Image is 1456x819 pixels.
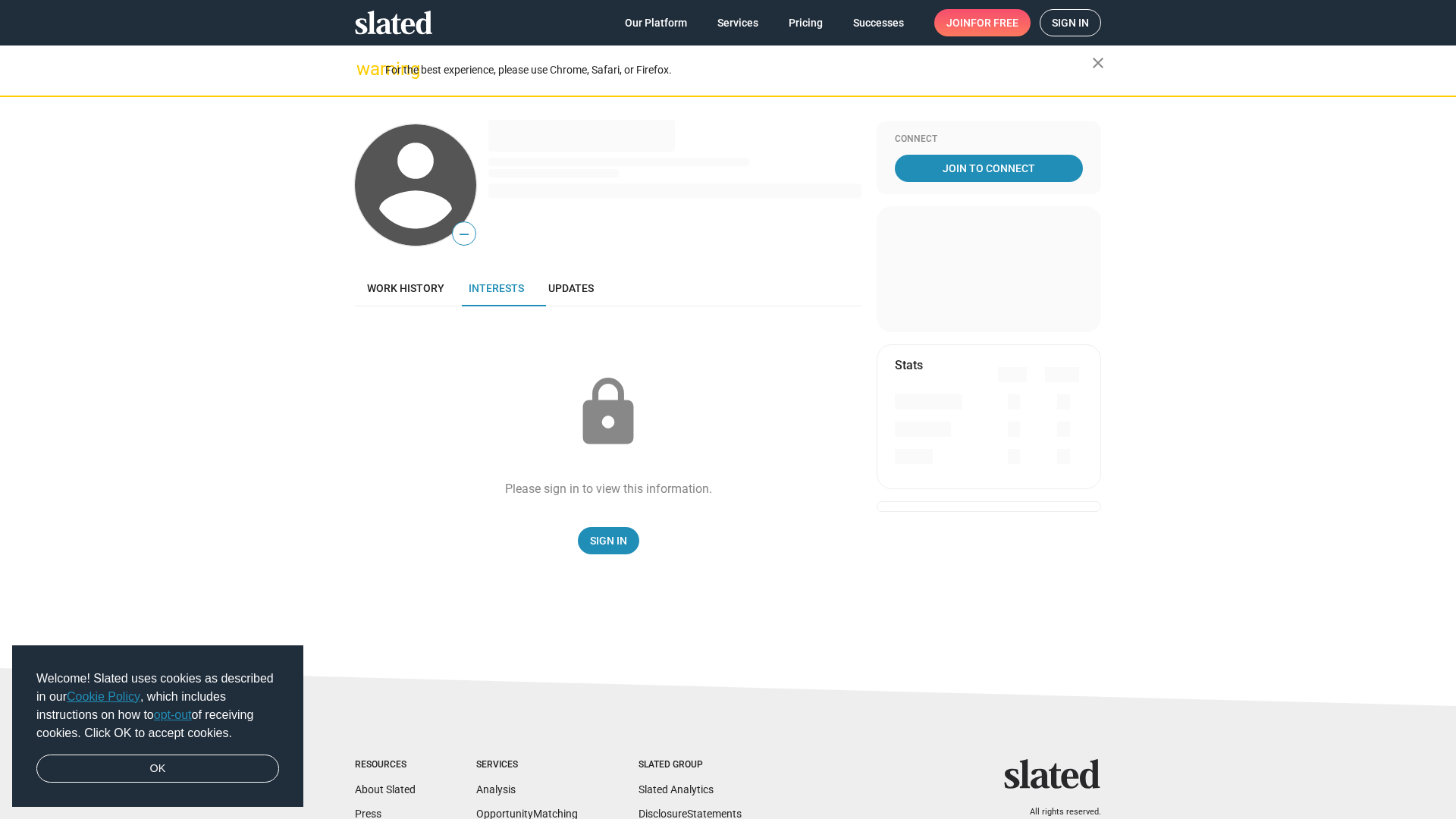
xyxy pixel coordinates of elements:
div: Please sign in to view this information. [505,481,712,497]
a: Successes [841,9,916,36]
a: Slated Analytics [639,783,714,795]
mat-icon: lock [570,375,646,450]
div: Slated Group [639,759,742,771]
a: opt-out [154,708,192,721]
div: For the best experience, please use Chrome, Safari, or Firefox. [385,60,1092,80]
div: Resources [355,759,416,771]
a: Sign in [1040,9,1101,36]
span: Welcome! Slated uses cookies as described in our , which includes instructions on how to of recei... [36,670,279,742]
span: for free [971,9,1018,36]
a: Updates [536,270,606,306]
mat-card-title: Stats [895,357,923,373]
a: Analysis [476,783,516,795]
div: Connect [895,133,1083,146]
span: Join [946,9,1018,36]
a: Joinfor free [934,9,1031,36]
span: Interests [469,282,524,294]
a: Work history [355,270,457,306]
span: Join To Connect [898,155,1080,182]
span: Successes [853,9,904,36]
span: Sign In [590,527,627,554]
mat-icon: warning [356,60,375,78]
mat-icon: close [1089,54,1107,72]
a: Interests [457,270,536,306]
a: dismiss cookie message [36,755,279,783]
span: Sign in [1052,10,1089,36]
span: Updates [548,282,594,294]
span: Services [717,9,758,36]
a: About Slated [355,783,416,795]
a: Cookie Policy [67,690,140,703]
a: Pricing [777,9,835,36]
div: Services [476,759,578,771]
a: Sign In [578,527,639,554]
a: Our Platform [613,9,699,36]
span: — [453,224,475,244]
a: Join To Connect [895,155,1083,182]
a: Services [705,9,770,36]
div: cookieconsent [12,645,303,808]
span: Work history [367,282,444,294]
span: Our Platform [625,9,687,36]
span: Pricing [789,9,823,36]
